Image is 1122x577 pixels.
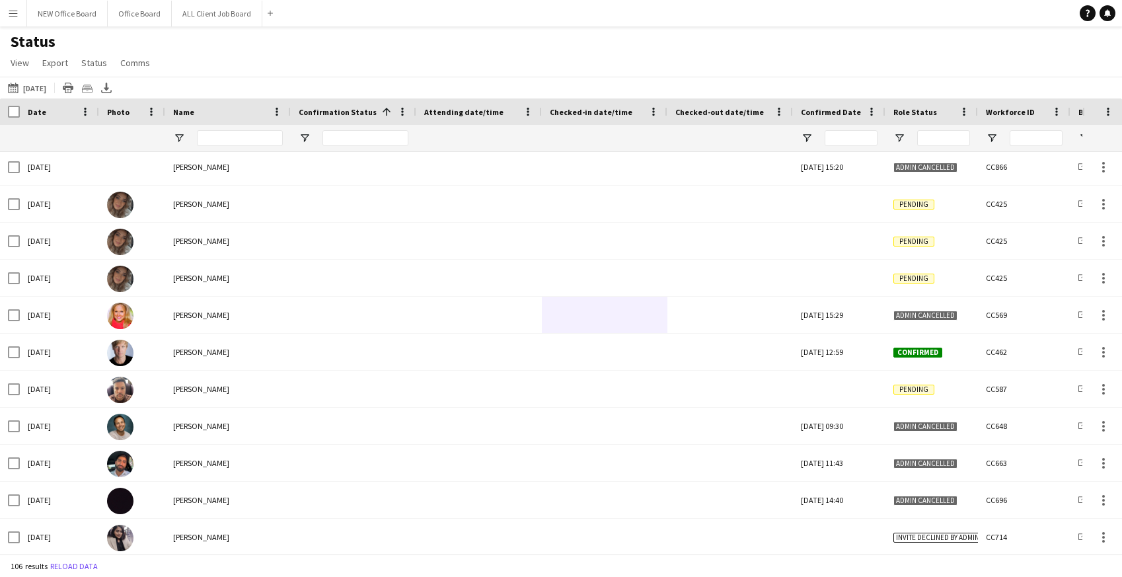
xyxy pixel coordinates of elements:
[893,107,937,117] span: Role Status
[978,149,1070,185] div: CC866
[893,385,934,395] span: Pending
[793,334,885,370] div: [DATE] 12:59
[107,377,133,403] img: Regis Grant
[424,107,504,117] span: Attending date/time
[172,1,262,26] button: ALL Client Job Board
[322,130,408,146] input: Confirmation Status Filter Input
[173,132,185,144] button: Open Filter Menu
[98,80,114,96] app-action-btn: Export XLSX
[20,482,99,518] div: [DATE]
[20,186,99,222] div: [DATE]
[986,132,998,144] button: Open Filter Menu
[197,130,283,146] input: Name Filter Input
[48,559,100,574] button: Reload data
[825,130,878,146] input: Confirmed Date Filter Input
[20,445,99,481] div: [DATE]
[27,1,108,26] button: NEW Office Board
[173,495,229,505] span: [PERSON_NAME]
[107,488,133,514] img: Jason David
[20,223,99,259] div: [DATE]
[893,422,957,432] span: Admin cancelled
[978,223,1070,259] div: CC425
[801,107,861,117] span: Confirmed Date
[299,107,377,117] span: Confirmation Status
[37,54,73,71] a: Export
[978,371,1070,407] div: CC587
[793,149,885,185] div: [DATE] 15:20
[79,80,95,96] app-action-btn: Crew files as ZIP
[173,458,229,468] span: [PERSON_NAME]
[107,303,133,329] img: Tania Staite
[978,334,1070,370] div: CC462
[107,451,133,477] img: Suraj Sharma
[893,132,905,144] button: Open Filter Menu
[20,408,99,444] div: [DATE]
[793,482,885,518] div: [DATE] 14:40
[893,237,934,247] span: Pending
[173,384,229,394] span: [PERSON_NAME]
[986,107,1035,117] span: Workforce ID
[115,54,155,71] a: Comms
[20,371,99,407] div: [DATE]
[893,533,982,543] span: Invite declined by admin
[978,519,1070,555] div: CC714
[173,310,229,320] span: [PERSON_NAME]
[893,311,957,321] span: Admin cancelled
[917,130,970,146] input: Role Status Filter Input
[20,334,99,370] div: [DATE]
[173,273,229,283] span: [PERSON_NAME]
[20,149,99,185] div: [DATE]
[801,132,813,144] button: Open Filter Menu
[5,54,34,71] a: View
[28,107,46,117] span: Date
[107,340,133,366] img: Antti Hakala
[978,297,1070,333] div: CC569
[81,57,107,69] span: Status
[173,532,229,542] span: [PERSON_NAME]
[893,348,942,358] span: Confirmed
[76,54,112,71] a: Status
[173,421,229,431] span: [PERSON_NAME]
[893,459,957,469] span: Admin cancelled
[20,519,99,555] div: [DATE]
[299,132,311,144] button: Open Filter Menu
[793,445,885,481] div: [DATE] 11:43
[978,186,1070,222] div: CC425
[173,162,229,172] span: [PERSON_NAME]
[793,408,885,444] div: [DATE] 09:30
[107,266,133,292] img: Lydia Fay Deegan
[107,107,130,117] span: Photo
[978,408,1070,444] div: CC648
[893,496,957,506] span: Admin cancelled
[60,80,76,96] app-action-btn: Print
[1010,130,1063,146] input: Workforce ID Filter Input
[42,57,68,69] span: Export
[793,297,885,333] div: [DATE] 15:29
[978,482,1070,518] div: CC696
[107,192,133,218] img: Lydia Fay Deegan
[107,525,133,551] img: Srushti Ghuge
[20,297,99,333] div: [DATE]
[20,260,99,296] div: [DATE]
[173,236,229,246] span: [PERSON_NAME]
[173,107,194,117] span: Name
[675,107,764,117] span: Checked-out date/time
[893,200,934,210] span: Pending
[1078,107,1102,117] span: Board
[5,80,49,96] button: [DATE]
[893,163,957,173] span: Admin cancelled
[107,229,133,255] img: Lydia Fay Deegan
[107,414,133,440] img: Raymond Bethley
[11,57,29,69] span: View
[120,57,150,69] span: Comms
[1078,132,1090,144] button: Open Filter Menu
[108,1,172,26] button: Office Board
[978,260,1070,296] div: CC425
[550,107,632,117] span: Checked-in date/time
[893,274,934,284] span: Pending
[173,347,229,357] span: [PERSON_NAME]
[173,199,229,209] span: [PERSON_NAME]
[978,445,1070,481] div: CC663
